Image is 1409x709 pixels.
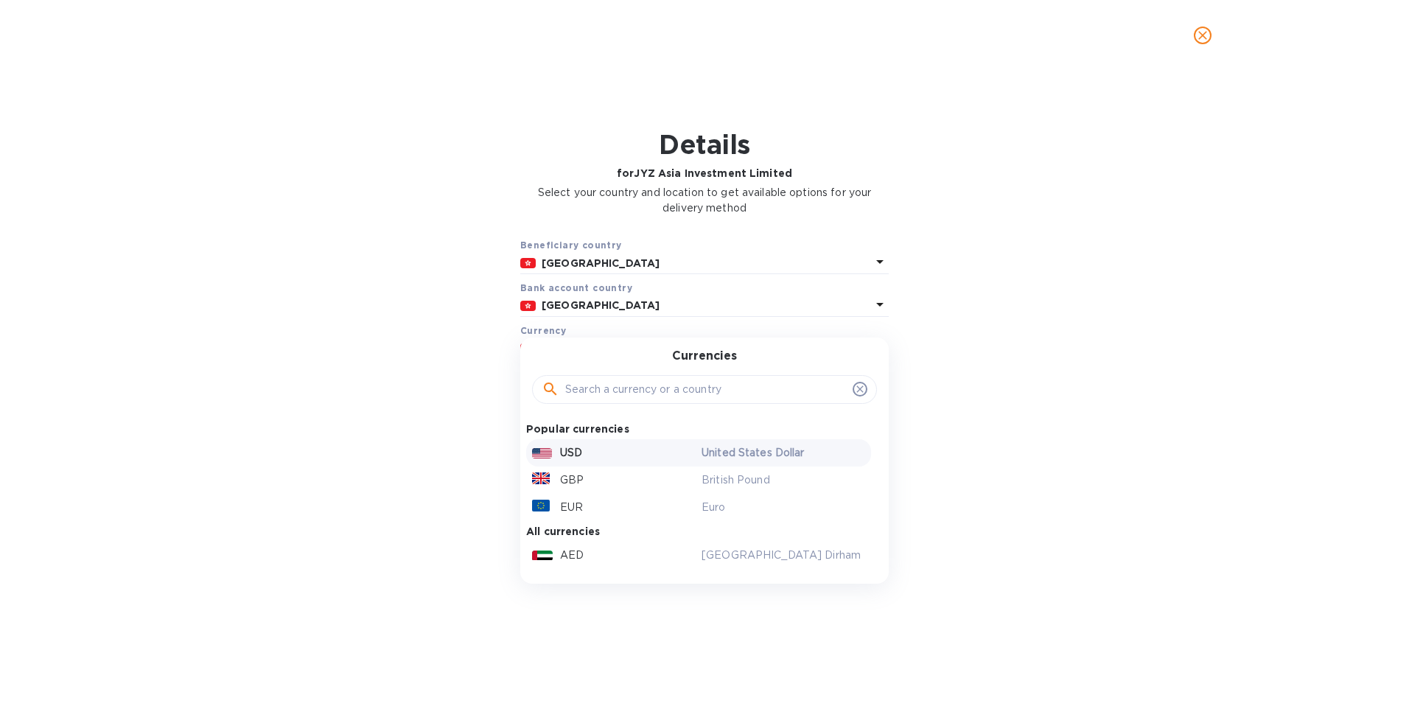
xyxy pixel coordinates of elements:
img: USD [532,448,552,458]
p: Select your country and location to get available options for your delivery method [520,185,889,216]
b: Beneficiary country [520,240,622,251]
img: AED [532,551,553,561]
input: Search a currency or a country [565,379,847,401]
p: Euro [702,500,865,515]
img: HK [520,258,536,268]
h3: Currencies [672,349,737,363]
p: United States Dollar [702,445,865,461]
b: Currency [520,325,566,336]
b: for JYZ Asia Investment Limited [617,167,792,179]
p: British Pound [702,472,865,488]
p: All currencies [526,521,600,542]
b: Bank account cоuntry [520,282,632,293]
p: USD [560,445,582,461]
h1: Details [520,129,889,160]
p: AED [560,548,584,563]
p: EUR [560,500,583,515]
b: [GEOGRAPHIC_DATA] [542,257,660,269]
button: close [1185,18,1220,53]
p: Popular currencies [526,419,629,439]
b: [GEOGRAPHIC_DATA] [542,299,660,311]
p: [GEOGRAPHIC_DATA] Dirham [702,548,865,563]
p: GBP [560,472,584,488]
img: HK [520,301,536,311]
